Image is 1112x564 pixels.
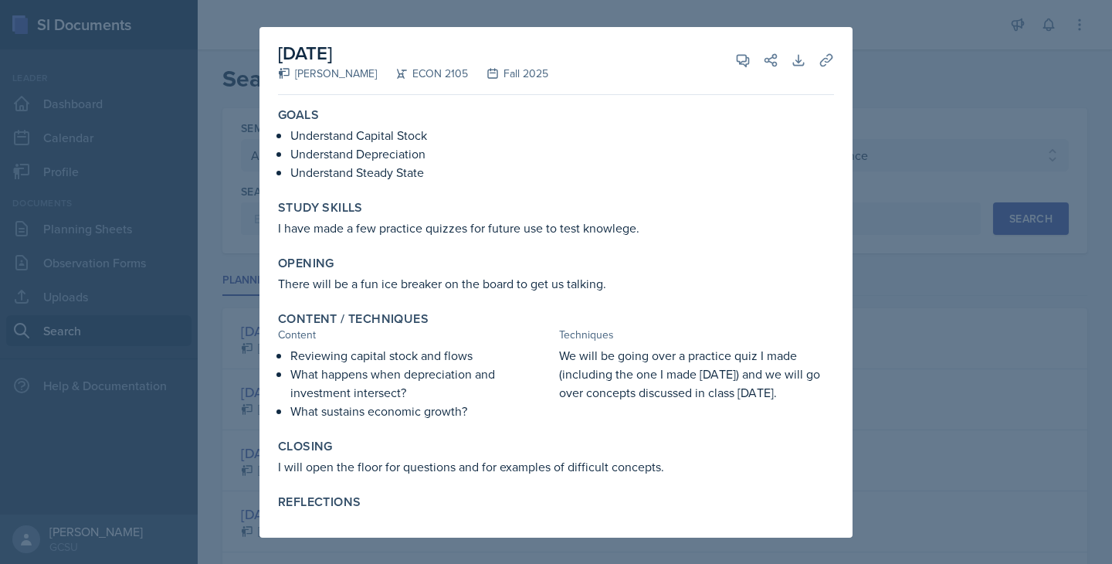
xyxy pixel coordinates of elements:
p: I have made a few practice quizzes for future use to test knowlege. [278,219,834,237]
p: Understand Capital Stock [290,126,834,144]
p: Understand Depreciation [290,144,834,163]
h2: [DATE] [278,39,548,67]
label: Study Skills [278,200,363,216]
p: What sustains economic growth? [290,402,553,420]
div: Techniques [559,327,834,343]
label: Reflections [278,494,361,510]
div: ECON 2105 [377,66,468,82]
label: Opening [278,256,334,271]
p: I will open the floor for questions and for examples of difficult concepts. [278,457,834,476]
div: [PERSON_NAME] [278,66,377,82]
p: What happens when depreciation and investment intersect? [290,365,553,402]
label: Goals [278,107,319,123]
p: We will be going over a practice quiz I made (including the one I made [DATE]) and we will go ove... [559,346,834,402]
label: Content / Techniques [278,311,429,327]
p: There will be a fun ice breaker on the board to get us talking. [278,274,834,293]
p: Understand Steady State [290,163,834,182]
div: Fall 2025 [468,66,548,82]
div: Content [278,327,553,343]
label: Closing [278,439,333,454]
p: Reviewing capital stock and flows [290,346,553,365]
